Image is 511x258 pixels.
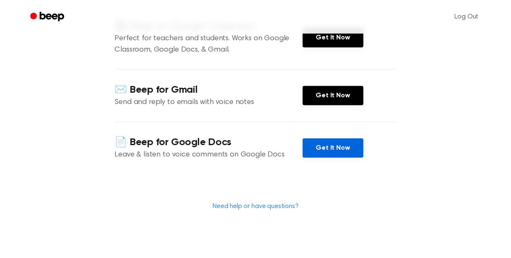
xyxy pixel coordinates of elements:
h4: 📄 Beep for Google Docs [115,136,303,149]
p: Perfect for teachers and students. Works on Google Classroom, Google Docs, & Gmail. [115,33,303,56]
a: Beep [24,9,72,25]
h4: ✉️ Beep for Gmail [115,83,303,97]
p: Send and reply to emails with voice notes [115,97,303,108]
a: Need help or have questions? [213,203,298,210]
a: Get It Now [303,138,363,158]
a: Log Out [446,7,487,27]
a: Get It Now [303,28,363,47]
p: Leave & listen to voice comments on Google Docs [115,149,303,161]
a: Get It Now [303,86,363,105]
